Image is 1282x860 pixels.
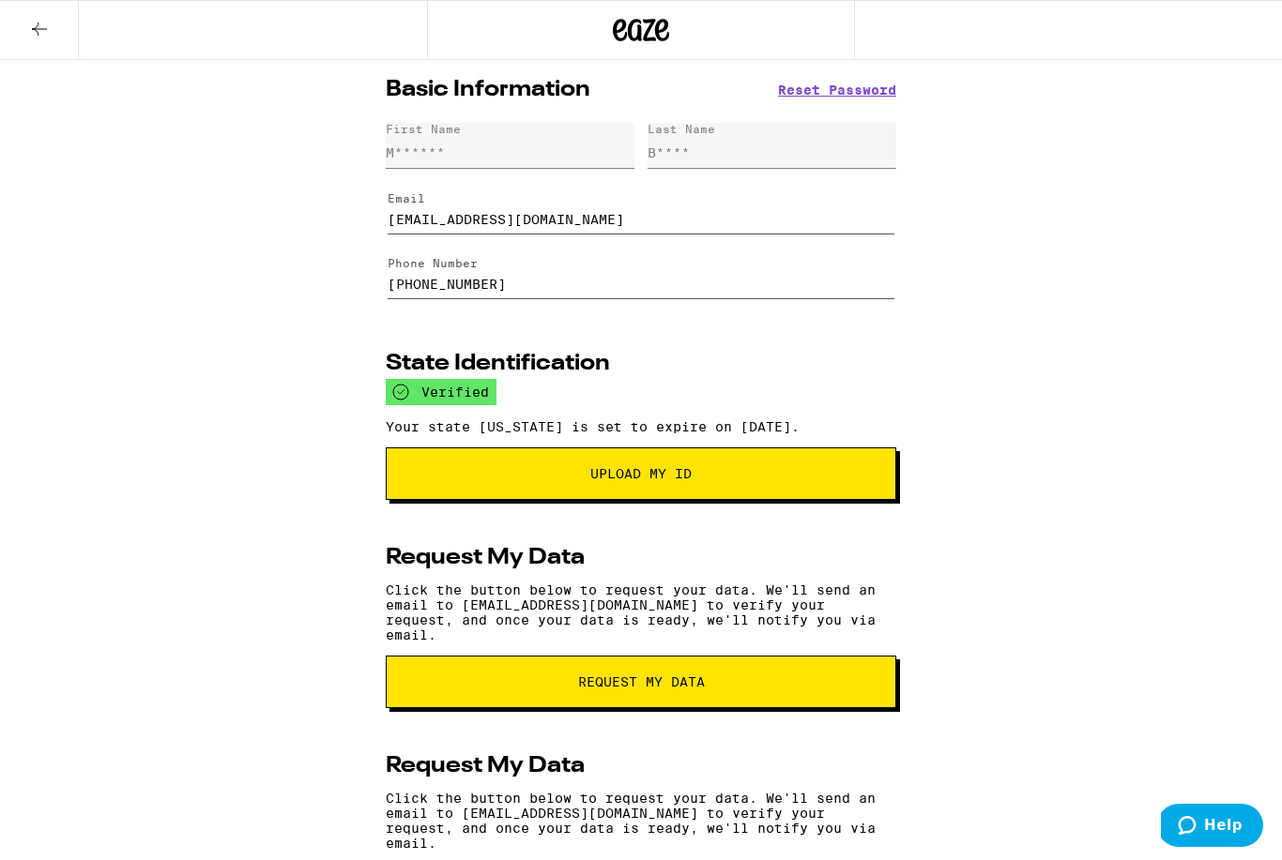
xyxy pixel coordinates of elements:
[386,79,590,101] h2: Basic Information
[386,419,896,434] p: Your state [US_STATE] is set to expire on [DATE].
[590,467,692,480] span: Upload My ID
[386,175,896,241] form: Edit Email Address
[386,241,896,307] form: Edit Phone Number
[386,379,496,405] div: verified
[388,257,478,269] label: Phone Number
[386,447,896,500] button: Upload My ID
[386,582,896,642] p: Click the button below to request your data. We'll send an email to [EMAIL_ADDRESS][DOMAIN_NAME] ...
[386,353,610,375] h2: State Identification
[386,791,896,851] p: Click the button below to request your data. We'll send an email to [EMAIL_ADDRESS][DOMAIN_NAME] ...
[578,675,705,688] span: request my data
[386,656,896,708] button: request my data
[778,83,896,97] button: Reset Password
[648,123,715,135] div: Last Name
[386,547,585,569] h2: Request My Data
[386,755,585,777] h2: Request My Data
[1161,804,1263,851] iframe: Opens a widget where you can find more information
[388,192,425,204] label: Email
[386,123,461,135] div: First Name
